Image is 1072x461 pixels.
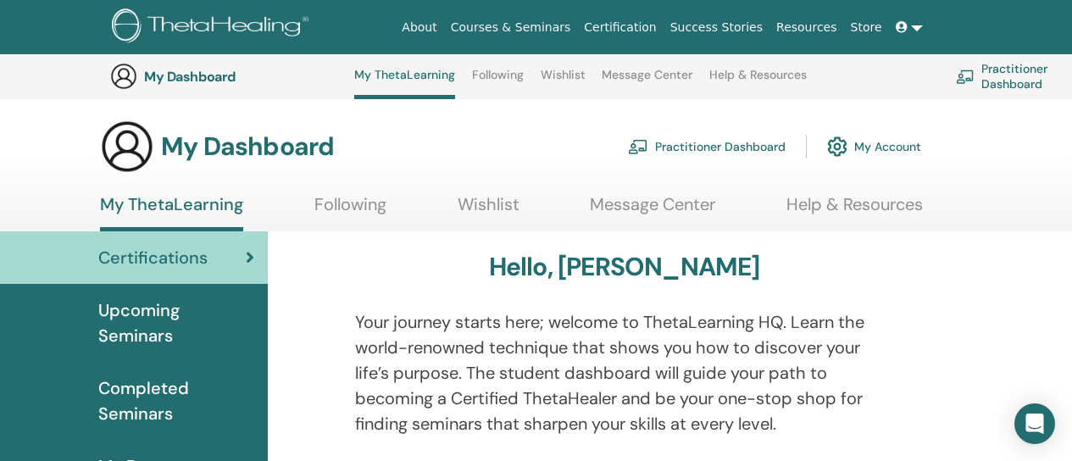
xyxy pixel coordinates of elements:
a: My ThetaLearning [354,68,455,99]
a: Message Center [590,194,715,227]
p: Your journey starts here; welcome to ThetaLearning HQ. Learn the world-renowned technique that sh... [355,309,894,436]
span: Upcoming Seminars [98,297,254,348]
img: chalkboard-teacher.svg [956,69,975,83]
img: generic-user-icon.jpg [110,63,137,90]
a: Courses & Seminars [444,12,578,43]
a: Help & Resources [709,68,807,95]
img: chalkboard-teacher.svg [628,139,648,154]
span: Completed Seminars [98,375,254,426]
a: Message Center [602,68,692,95]
a: Help & Resources [786,194,923,227]
img: logo.png [112,8,314,47]
img: cog.svg [827,132,847,161]
a: Following [314,194,386,227]
a: Following [472,68,524,95]
h3: My Dashboard [161,131,334,162]
span: Certifications [98,245,208,270]
a: Practitioner Dashboard [628,128,786,165]
a: Wishlist [541,68,586,95]
a: Success Stories [664,12,769,43]
a: Resources [769,12,844,43]
img: generic-user-icon.jpg [100,119,154,174]
h3: Hello, [PERSON_NAME] [489,252,760,282]
a: My Account [827,128,921,165]
a: Store [844,12,889,43]
div: Open Intercom Messenger [1014,403,1055,444]
a: About [395,12,443,43]
h3: My Dashboard [144,69,314,85]
a: My ThetaLearning [100,194,243,231]
a: Wishlist [458,194,519,227]
a: Certification [577,12,663,43]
